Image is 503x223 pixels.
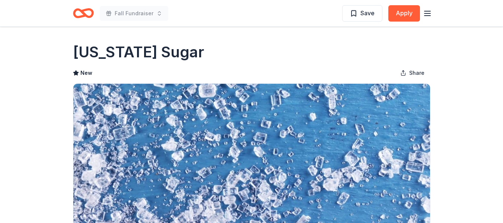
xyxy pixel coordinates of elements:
span: Fall Fundraiser [115,9,153,18]
a: Home [73,4,94,22]
span: Save [360,8,375,18]
button: Save [342,5,382,22]
button: Apply [388,5,420,22]
button: Share [394,66,430,80]
button: Fall Fundraiser [100,6,168,21]
span: New [80,69,92,77]
span: Share [409,69,424,77]
h1: [US_STATE] Sugar [73,42,204,63]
